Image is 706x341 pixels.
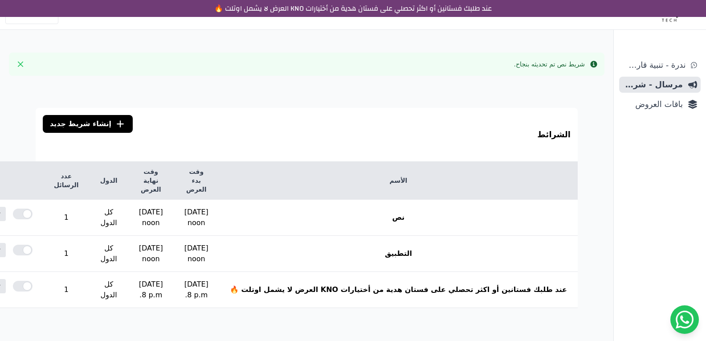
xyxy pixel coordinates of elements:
[128,200,174,236] td: [DATE] noon
[128,236,174,272] td: [DATE] noon
[219,200,578,236] th: نص
[43,162,90,200] th: عدد الرسائل
[623,98,683,111] span: باقات العروض
[514,60,585,69] div: شريط نص تم تحديثه بنجاح.
[219,236,578,272] th: التطبيق
[174,162,219,200] th: وقت بدء العرض
[219,272,578,308] th: عند طلبك فستانين أو اكثر تحصلي على فستان هدية من أختيارات KNO العرض لا يشمل اوتلت 🔥
[623,59,686,71] span: ندرة - تنبية قارب علي النفاذ
[90,200,128,236] td: كل الدول
[623,78,683,91] span: مرسال - شريط دعاية
[90,236,128,272] td: كل الدول
[43,115,133,133] a: إنشاء شريط جديد
[174,200,219,236] td: [DATE] noon
[537,128,571,141] h3: الشرائط
[214,3,492,14] a: عند طلبك فستانين أو اكثر تحصلي على فستان هدية من أختيارات KNO العرض لا يشمل اوتلت 🔥
[219,162,578,200] th: الأسم
[13,57,28,71] button: Close
[90,162,128,200] th: الدول
[43,144,133,154] span: إنشاء شريط جديد
[174,236,219,272] td: [DATE] noon
[50,119,111,129] span: إنشاء شريط جديد
[43,272,90,308] td: 1
[43,236,90,272] td: 1
[214,2,492,15] bdi: عند طلبك فستانين أو اكثر تحصلي على فستان هدية من أختيارات KNO العرض لا يشمل اوتلت 🔥
[90,272,128,308] td: كل الدول
[43,200,90,236] td: 1
[174,272,219,308] td: [DATE] 8 p.m.
[128,272,174,308] td: [DATE] 8 p.m.
[128,162,174,200] th: وقت نهاية العرض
